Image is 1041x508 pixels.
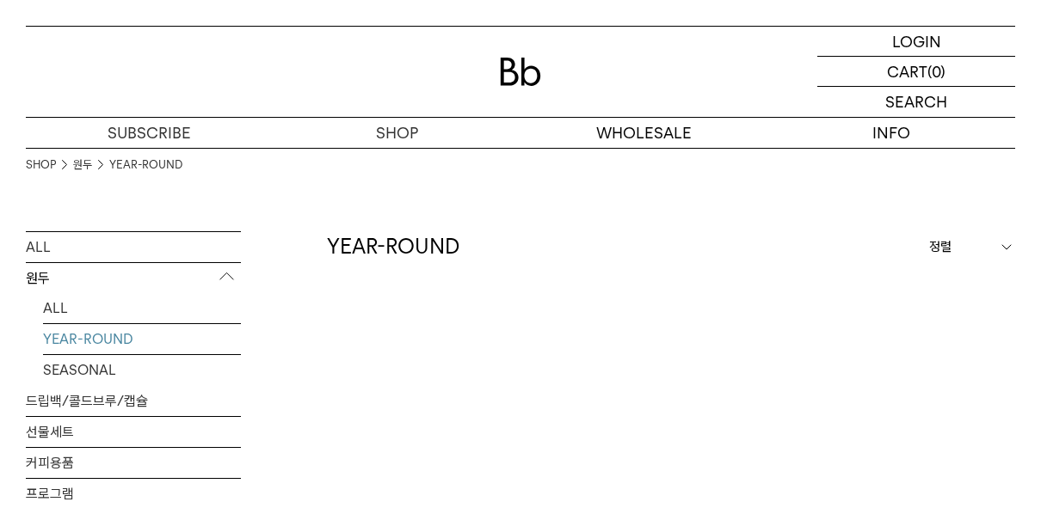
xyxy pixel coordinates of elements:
[26,448,241,478] a: 커피용품
[26,386,241,416] a: 드립백/콜드브루/캡슐
[43,293,241,323] a: ALL
[73,156,92,174] a: 원두
[500,58,541,86] img: 로고
[927,57,946,86] p: (0)
[929,236,952,257] span: 정렬
[26,263,241,294] p: 원두
[887,57,927,86] p: CART
[768,118,1016,148] p: INFO
[817,27,1015,57] a: LOGIN
[274,118,521,148] a: SHOP
[26,156,56,174] a: SHOP
[26,118,274,148] a: SUBSCRIBE
[520,118,768,148] p: WHOLESALE
[327,232,459,261] h2: YEAR-ROUND
[817,57,1015,87] a: CART (0)
[109,156,182,174] a: YEAR-ROUND
[26,232,241,262] a: ALL
[885,87,947,117] p: SEARCH
[892,27,941,56] p: LOGIN
[43,355,241,385] a: SEASONAL
[43,324,241,354] a: YEAR-ROUND
[26,417,241,447] a: 선물세트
